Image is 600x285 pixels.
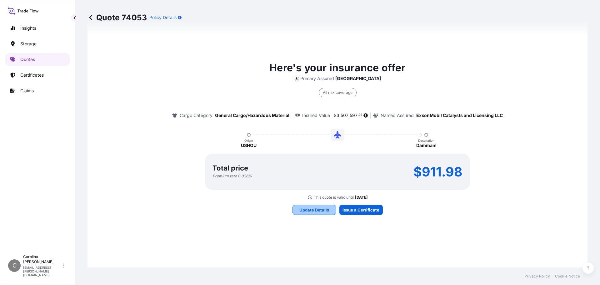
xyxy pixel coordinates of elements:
[5,84,70,97] a: Claims
[335,75,381,82] p: [GEOGRAPHIC_DATA]
[337,113,339,118] span: 3
[413,167,462,177] p: $911.98
[180,112,212,119] p: Cargo Category
[20,72,44,78] p: Certificates
[269,60,405,75] p: Here's your insurance offer
[149,14,177,21] p: Policy Details
[358,114,359,116] span: .
[334,113,337,118] span: $
[524,274,550,279] a: Privacy Policy
[292,205,336,215] button: Update Details
[215,112,289,119] p: General Cargo/Hazardous Material
[5,69,70,81] a: Certificates
[20,88,34,94] p: Claims
[20,41,37,47] p: Storage
[416,142,437,149] p: Dammam
[5,38,70,50] a: Storage
[341,113,348,118] span: 507
[23,254,62,264] p: Carolina [PERSON_NAME]
[20,25,36,31] p: Insights
[212,165,248,171] p: Total price
[212,174,252,179] p: Premium rate 0.026 %
[299,207,329,213] p: Update Details
[314,195,354,200] p: This quote is valid until
[87,13,147,23] p: Quote 74053
[339,205,383,215] button: Issue a Certificate
[381,112,414,119] p: Named Assured
[300,75,334,82] p: Primary Assured
[416,112,503,119] p: ExxonMobil Catalysts and Licensing LLC
[20,56,35,63] p: Quotes
[319,88,357,97] div: All risk coverage
[555,274,580,279] a: Cookie Notice
[244,139,253,142] p: Origin
[5,53,70,66] a: Quotes
[12,262,17,269] span: C
[350,113,357,118] span: 597
[302,112,330,119] p: Insured Value
[241,142,257,149] p: USHOU
[355,195,368,200] p: [DATE]
[5,22,70,34] a: Insights
[339,113,341,118] span: ,
[348,113,350,118] span: ,
[342,207,379,213] p: Issue a Certificate
[418,139,434,142] p: Destination
[359,114,362,116] span: 74
[23,266,62,277] p: [EMAIL_ADDRESS][PERSON_NAME][DOMAIN_NAME]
